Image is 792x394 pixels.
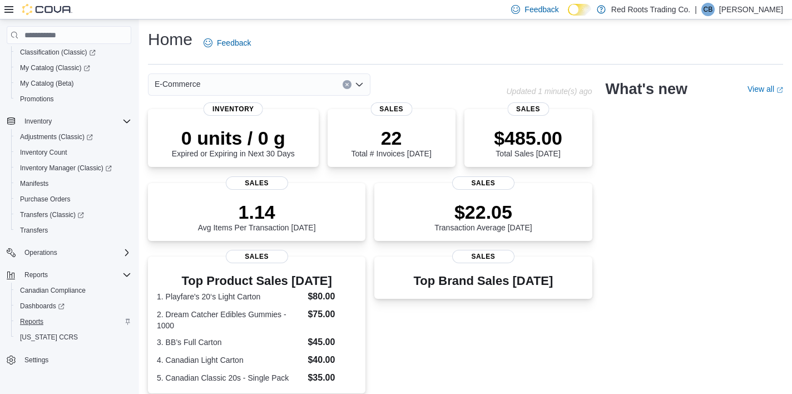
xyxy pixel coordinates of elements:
button: Reports [11,314,136,329]
p: [PERSON_NAME] [719,3,783,16]
img: Cova [22,4,72,15]
p: 0 units / 0 g [172,127,295,149]
button: Transfers [11,223,136,238]
span: Inventory Count [16,146,131,159]
span: Purchase Orders [16,193,131,206]
p: 1.14 [198,201,316,223]
a: Canadian Compliance [16,284,90,297]
dt: 1. Playfare's 20‘s Light Carton [157,291,303,302]
a: Adjustments (Classic) [16,130,97,144]
dt: 4. Canadian Light Carton [157,354,303,366]
span: My Catalog (Classic) [20,63,90,72]
p: $22.05 [434,201,532,223]
a: View allExternal link [748,85,783,93]
span: My Catalog (Beta) [20,79,74,88]
span: Reports [24,270,48,279]
dd: $45.00 [308,336,357,349]
button: Reports [20,268,52,282]
span: Feedback [217,37,251,48]
dd: $80.00 [308,290,357,303]
a: Dashboards [11,298,136,314]
div: Cindy Burke [701,3,715,16]
span: Transfers (Classic) [16,208,131,221]
button: Purchase Orders [11,191,136,207]
span: [US_STATE] CCRS [20,333,78,342]
a: Purchase Orders [16,193,75,206]
a: Inventory Count [16,146,72,159]
p: Updated 1 minute(s) ago [506,87,592,96]
dd: $40.00 [308,353,357,367]
span: Classification (Classic) [16,46,131,59]
span: Transfers [20,226,48,235]
div: Total Sales [DATE] [494,127,562,158]
button: Operations [2,245,136,260]
a: Classification (Classic) [16,46,100,59]
span: My Catalog (Beta) [16,77,131,90]
span: Classification (Classic) [20,48,96,57]
span: Sales [452,250,514,263]
a: Transfers (Classic) [16,208,88,221]
a: Transfers [16,224,52,237]
a: My Catalog (Classic) [16,61,95,75]
span: My Catalog (Classic) [16,61,131,75]
span: Sales [507,102,549,116]
div: Transaction Average [DATE] [434,201,532,232]
span: Transfers (Classic) [20,210,84,219]
span: Settings [20,353,131,367]
h3: Top Brand Sales [DATE] [414,274,553,288]
span: Dashboards [16,299,131,313]
dt: 3. BB’s Full Carton [157,337,303,348]
span: Settings [24,356,48,365]
a: My Catalog (Beta) [16,77,78,90]
span: Sales [452,176,514,190]
a: Manifests [16,177,53,190]
dd: $35.00 [308,371,357,385]
span: Adjustments (Classic) [20,132,93,141]
span: Transfers [16,224,131,237]
p: $485.00 [494,127,562,149]
span: E-Commerce [155,77,200,91]
a: Feedback [199,32,255,54]
span: Purchase Orders [20,195,71,204]
p: 22 [351,127,431,149]
button: [US_STATE] CCRS [11,329,136,345]
input: Dark Mode [568,4,591,16]
span: Sales [226,176,288,190]
span: Canadian Compliance [16,284,131,297]
span: Washington CCRS [16,331,131,344]
button: Canadian Compliance [11,283,136,298]
a: My Catalog (Classic) [11,60,136,76]
a: [US_STATE] CCRS [16,331,82,344]
div: Total # Invoices [DATE] [351,127,431,158]
button: Clear input [343,80,352,89]
span: Manifests [20,179,48,188]
span: Inventory Manager (Classic) [20,164,112,173]
span: Inventory [204,102,263,116]
h1: Home [148,28,192,51]
button: Open list of options [355,80,364,89]
button: Manifests [11,176,136,191]
dd: $75.00 [308,308,357,321]
span: Inventory [20,115,131,128]
div: Avg Items Per Transaction [DATE] [198,201,316,232]
a: Inventory Manager (Classic) [16,161,116,175]
a: Transfers (Classic) [11,207,136,223]
dt: 2. Dream Catcher Edibles Gummies - 1000 [157,309,303,331]
div: Expired or Expiring in Next 30 Days [172,127,295,158]
span: Reports [20,317,43,326]
span: Promotions [16,92,131,106]
a: Adjustments (Classic) [11,129,136,145]
h2: What's new [606,80,687,98]
button: Inventory [20,115,56,128]
button: Inventory [2,114,136,129]
span: Reports [16,315,131,328]
span: Promotions [20,95,54,104]
button: My Catalog (Beta) [11,76,136,91]
span: Manifests [16,177,131,190]
span: Adjustments (Classic) [16,130,131,144]
span: Sales [370,102,412,116]
svg: External link [776,87,783,93]
button: Settings [2,352,136,368]
span: Sales [226,250,288,263]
